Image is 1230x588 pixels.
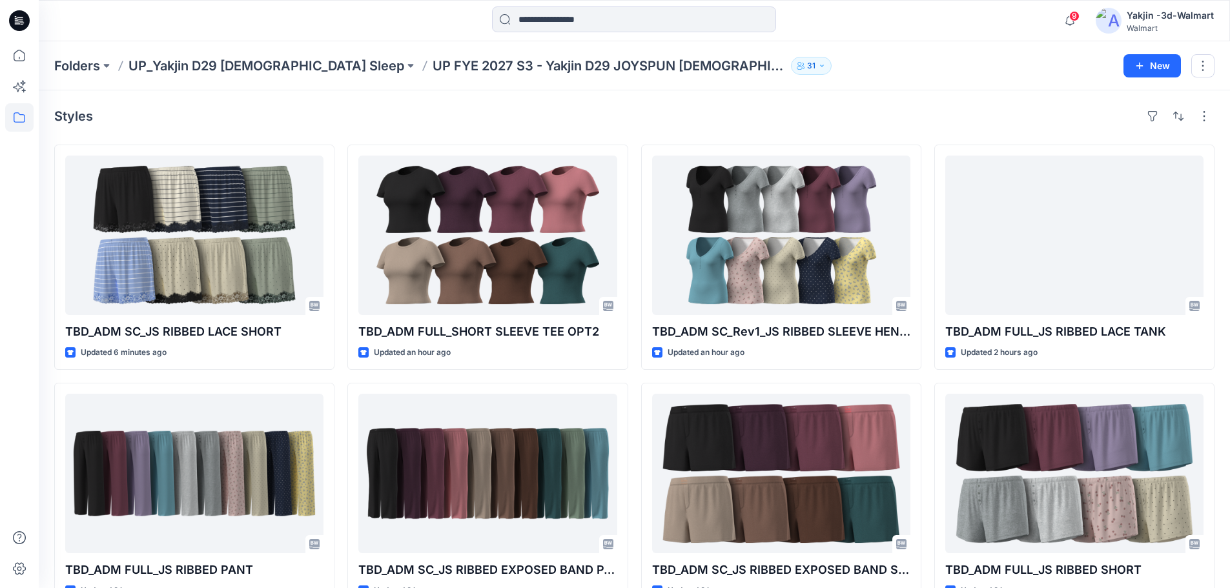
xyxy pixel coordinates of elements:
[1096,8,1122,34] img: avatar
[652,561,910,579] p: TBD_ADM SC_JS RIBBED EXPOSED BAND SHORT
[961,346,1038,360] p: Updated 2 hours ago
[433,57,786,75] p: UP FYE 2027 S3 - Yakjin D29 JOYSPUN [DEMOGRAPHIC_DATA] Sleepwear
[1123,54,1181,77] button: New
[1069,11,1080,21] span: 9
[945,323,1204,341] p: TBD_ADM FULL_JS RIBBED LACE TANK
[54,57,100,75] a: Folders
[358,561,617,579] p: TBD_ADM SC_JS RIBBED EXPOSED BAND PANT
[65,156,323,315] a: TBD_ADM SC_JS RIBBED LACE SHORT
[65,561,323,579] p: TBD_ADM FULL_JS RIBBED PANT
[652,156,910,315] a: TBD_ADM SC_Rev1_JS RIBBED SLEEVE HENLEY TOP
[652,394,910,553] a: TBD_ADM SC_JS RIBBED EXPOSED BAND SHORT
[65,394,323,553] a: TBD_ADM FULL_JS RIBBED PANT
[358,394,617,553] a: TBD_ADM SC_JS RIBBED EXPOSED BAND PANT
[374,346,451,360] p: Updated an hour ago
[65,323,323,341] p: TBD_ADM SC_JS RIBBED LACE SHORT
[945,561,1204,579] p: TBD_ADM FULL_JS RIBBED SHORT
[807,59,815,73] p: 31
[54,108,93,124] h4: Styles
[81,346,167,360] p: Updated 6 minutes ago
[1127,23,1214,33] div: Walmart
[652,323,910,341] p: TBD_ADM SC_Rev1_JS RIBBED SLEEVE HENLEY TOP
[358,156,617,315] a: TBD_ADM FULL_SHORT SLEEVE TEE OPT2
[945,394,1204,553] a: TBD_ADM FULL_JS RIBBED SHORT
[1127,8,1214,23] div: Yakjin -3d-Walmart
[791,57,832,75] button: 31
[128,57,404,75] a: UP_Yakjin D29 [DEMOGRAPHIC_DATA] Sleep
[358,323,617,341] p: TBD_ADM FULL_SHORT SLEEVE TEE OPT2
[668,346,744,360] p: Updated an hour ago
